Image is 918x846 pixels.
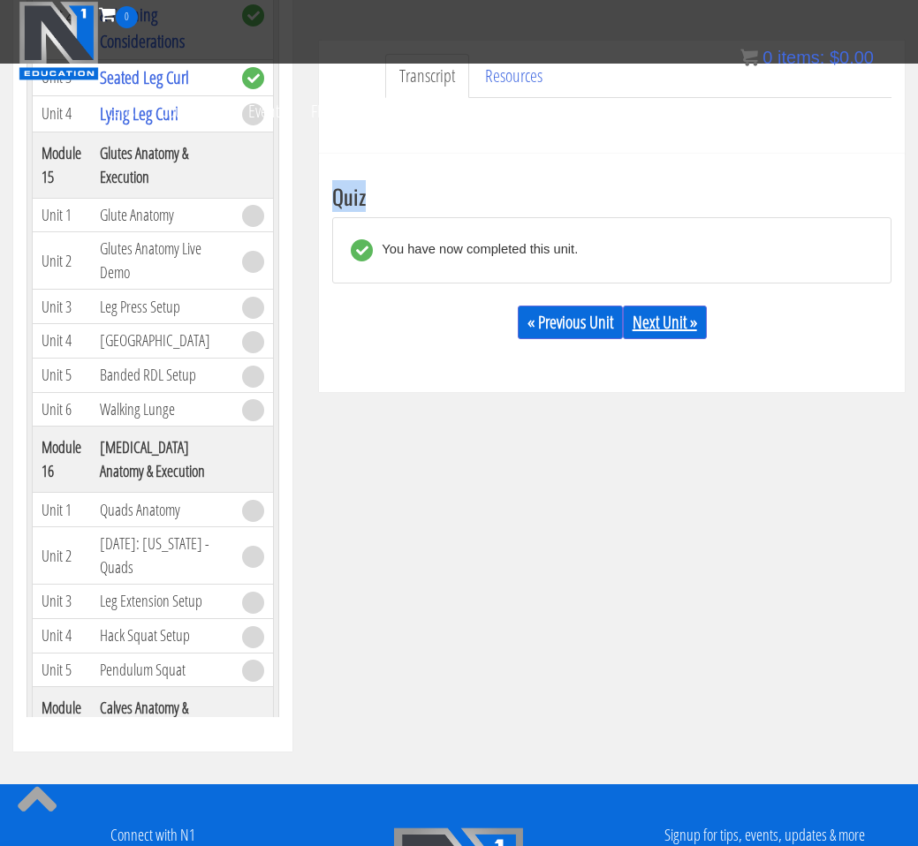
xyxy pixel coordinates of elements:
[148,80,235,142] a: Course List
[33,392,92,427] td: Unit 6
[648,80,768,142] a: Trainer Directory
[33,618,92,653] td: Unit 4
[33,687,92,753] th: Module 17
[404,80,472,142] a: Contact
[830,48,874,67] bdi: 0.00
[762,48,772,67] span: 0
[518,306,623,339] a: « Previous Unit
[116,6,138,28] span: 0
[91,618,233,653] td: Hack Squat Setup
[13,827,292,844] h4: Connect with N1
[99,2,138,26] a: 0
[373,239,578,261] div: You have now completed this unit.
[33,232,92,290] td: Unit 2
[19,1,99,80] img: n1-education
[550,80,648,142] a: Testimonials
[33,198,92,232] td: Unit 1
[33,290,92,324] td: Unit 3
[33,427,92,493] th: Module 16
[33,493,92,527] td: Unit 1
[94,80,148,142] a: Certs
[91,687,233,753] th: Calves Anatomy & Execution
[626,827,905,844] h4: Signup for tips, events, updates & more
[33,653,92,687] td: Unit 5
[33,324,92,359] td: Unit 4
[91,392,233,427] td: Walking Lunge
[91,493,233,527] td: Quads Anatomy
[332,185,891,208] h3: Quiz
[740,49,758,66] img: icon11.png
[740,48,874,67] a: 0 items: $0.00
[33,527,92,585] td: Unit 2
[830,48,839,67] span: $
[91,132,233,198] th: Glutes Anatomy & Execution
[33,585,92,619] td: Unit 3
[91,527,233,585] td: [DATE]: [US_STATE] - Quads
[91,198,233,232] td: Glute Anatomy
[778,48,824,67] span: items:
[235,80,298,142] a: Events
[298,80,404,142] a: FREE Course
[33,358,92,392] td: Unit 5
[91,358,233,392] td: Banded RDL Setup
[33,95,92,132] td: Unit 4
[91,324,233,359] td: [GEOGRAPHIC_DATA]
[91,427,233,493] th: [MEDICAL_DATA] Anatomy & Execution
[623,306,707,339] a: Next Unit »
[91,232,233,290] td: Glutes Anatomy Live Demo
[91,585,233,619] td: Leg Extension Setup
[91,653,233,687] td: Pendulum Squat
[33,132,92,198] th: Module 15
[768,80,904,142] a: Terms & Conditions
[91,290,233,324] td: Leg Press Setup
[472,80,550,142] a: Why N1?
